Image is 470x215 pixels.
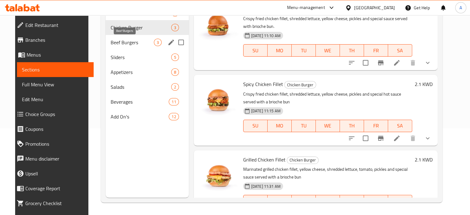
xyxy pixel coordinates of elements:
button: MO [268,44,292,57]
button: delete [405,55,420,70]
div: Add On's12 [106,109,188,124]
button: sort-choices [344,131,359,146]
a: Menu disclaimer [12,151,94,166]
span: Beef Burgers [111,39,154,46]
span: Select to update [359,56,372,69]
span: Chicken Burger [111,24,171,31]
a: Edit menu item [393,59,400,67]
span: Add On's [111,113,169,120]
span: [DATE] 11:15 AM [249,108,283,114]
h6: 2.1 KWD [415,155,433,164]
span: TU [294,46,313,55]
span: Edit Menu [22,96,89,103]
div: items [171,68,179,76]
span: Full Menu View [22,81,89,88]
span: Salads [111,83,171,91]
span: [DATE] 11:10 AM [249,33,283,39]
a: Grocery Checklist [12,196,94,211]
div: Sliders5 [106,50,188,65]
span: 3 [171,25,179,31]
span: WE [318,121,337,130]
button: show more [420,55,435,70]
span: TU [294,197,313,206]
button: show more [420,131,435,146]
button: SU [243,44,268,57]
span: TH [342,121,362,130]
span: Coverage Report [25,185,89,192]
span: SA [391,121,410,130]
button: SA [388,44,412,57]
span: Sliders [111,54,171,61]
button: TU [292,195,316,207]
button: MO [268,120,292,132]
button: SU [243,195,268,207]
div: Beef Burgers3edit [106,35,188,50]
svg: Show Choices [424,135,431,142]
span: SU [246,46,265,55]
span: SA [391,197,410,206]
span: TH [342,46,362,55]
img: Grilled Chicken Fillet [199,155,238,195]
span: Menu disclaimer [25,155,89,162]
span: Chicken Burger [287,157,318,164]
button: TU [292,44,316,57]
a: Coverage Report [12,181,94,196]
span: Appetizers [111,68,171,76]
span: 11 [169,99,178,105]
button: SA [388,120,412,132]
span: Edit Restaurant [25,21,89,29]
div: [GEOGRAPHIC_DATA] [354,4,395,11]
a: Sections [17,62,94,77]
nav: Menu sections [106,3,188,127]
div: Menu-management [287,4,325,11]
span: Beverages [111,98,169,105]
span: Upsell [25,170,89,177]
span: Menus [27,51,89,58]
div: items [169,113,179,120]
span: MO [270,121,289,130]
span: Choice Groups [25,110,89,118]
div: Salads2 [106,80,188,94]
span: [DATE] 11:31 AM [249,183,283,189]
span: A [459,4,462,11]
a: Promotions [12,136,94,151]
button: edit [167,38,176,47]
button: WE [316,44,340,57]
a: Edit menu item [393,135,400,142]
button: SU [243,120,268,132]
button: TH [340,195,364,207]
button: WE [316,120,340,132]
span: Grilled Chicken Fillet [243,155,286,164]
span: 3 [154,40,161,45]
a: Coupons [12,122,94,136]
button: TH [340,44,364,57]
a: Choice Groups [12,107,94,122]
span: Chicken Burger [285,81,316,88]
div: Chicken Burger [287,157,319,164]
span: Branches [25,36,89,44]
img: Crispy Chicken Fillet [199,5,238,44]
a: Upsell [12,166,94,181]
button: Branch-specific-item [373,55,388,70]
button: FR [364,44,388,57]
span: Promotions [25,140,89,148]
button: FR [364,120,388,132]
span: FR [366,197,386,206]
div: items [171,83,179,91]
span: MO [270,46,289,55]
a: Menus [12,47,94,62]
button: SA [388,195,412,207]
span: TU [294,121,313,130]
svg: Show Choices [424,59,431,67]
button: TU [292,120,316,132]
div: items [171,24,179,31]
span: WE [318,197,337,206]
img: Spicy Chicken Fillet [199,80,238,119]
span: 8 [171,69,179,75]
button: MO [268,195,292,207]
